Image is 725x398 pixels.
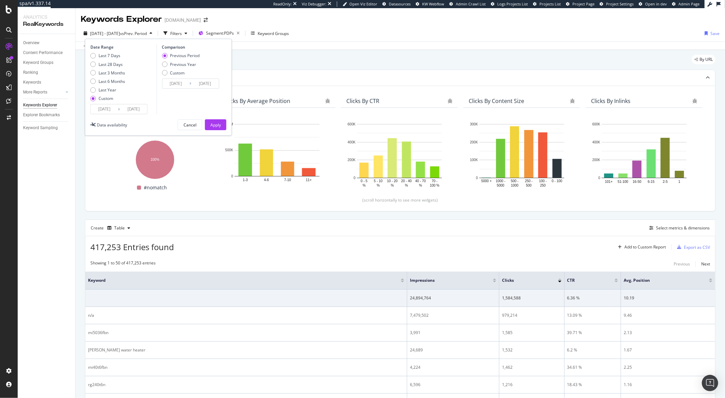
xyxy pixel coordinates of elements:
[90,96,125,101] div: Custom
[273,1,292,7] div: ReadOnly:
[606,1,634,6] span: Project Settings
[646,224,710,232] button: Select metrics & dimensions
[702,375,718,391] div: Open Intercom Messenger
[572,1,594,6] span: Project Page
[225,149,234,152] text: 500K
[353,176,356,180] text: 0
[526,184,532,187] text: 500
[23,79,70,86] a: Keywords
[566,1,594,7] a: Project Page
[348,122,356,126] text: 600K
[410,364,496,370] div: 4,224
[456,1,486,6] span: Admin Crawl List
[170,70,185,76] div: Custom
[605,180,613,184] text: 101+
[162,70,200,76] div: Custom
[88,312,404,318] div: n/a
[23,39,39,47] div: Overview
[88,382,404,388] div: rg240t6n
[105,223,133,233] button: Table
[469,121,575,188] svg: A chart.
[88,364,404,370] div: mi40t6fbn
[224,121,330,186] svg: A chart.
[624,277,699,283] span: Avg. Position
[23,102,57,109] div: Keywords Explorer
[692,55,715,64] div: legacy label
[497,1,528,6] span: Logs Projects List
[23,89,64,96] a: More Reports
[469,98,524,104] div: Clicks By Content Size
[81,14,162,25] div: Keywords Explorer
[389,1,411,6] span: Datasources
[539,1,561,6] span: Projects List
[91,223,133,233] div: Create
[23,111,70,119] a: Explorer Bookmarks
[401,179,412,183] text: 20 - 40
[90,87,125,93] div: Last Year
[410,347,496,353] div: 24,689
[639,1,667,7] a: Open in dev
[476,176,478,180] text: 0
[102,137,208,180] svg: A chart.
[248,28,292,39] button: Keyword Groups
[567,347,618,353] div: 6.2 %
[678,1,700,6] span: Admin Page
[349,1,377,6] span: Open Viz Editor
[591,121,697,188] div: A chart.
[567,295,618,301] div: 6.36 %
[567,277,605,283] span: CTR
[170,62,196,67] div: Previous Year
[23,49,63,56] div: Content Performance
[184,122,196,128] div: Cancel
[165,17,201,23] div: [DOMAIN_NAME]
[592,122,601,126] text: 600K
[346,121,452,188] svg: A chart.
[243,178,248,182] text: 1-3
[99,70,125,76] div: Last 3 Months
[645,1,667,6] span: Open in dev
[90,53,125,58] div: Last 7 Days
[90,62,125,67] div: Last 28 Days
[162,44,221,50] div: Comparison
[23,39,70,47] a: Overview
[363,184,366,187] text: %
[502,312,562,318] div: 979,214
[206,30,234,36] span: Segment: PDPs
[567,330,618,336] div: 39.71 %
[663,180,668,184] text: 2-5
[151,158,159,162] text: 100%
[701,260,710,268] button: Next
[23,124,58,132] div: Keyword Sampling
[144,184,167,192] span: #nomatch
[570,99,575,103] div: bug
[410,382,496,388] div: 6,596
[23,89,47,96] div: More Reports
[361,179,367,183] text: 0 - 5
[88,347,404,353] div: [PERSON_NAME] water heater
[674,260,690,268] button: Previous
[162,79,189,88] input: Start Date
[374,179,383,183] text: 5 - 10
[23,124,70,132] a: Keyword Sampling
[502,382,562,388] div: 1,216
[23,59,53,66] div: Keyword Groups
[410,330,496,336] div: 3,991
[678,180,680,184] text: 1
[99,53,120,58] div: Last 7 Days
[23,111,60,119] div: Explorer Bookmarks
[615,242,666,253] button: Add to Custom Report
[23,69,38,76] div: Ranking
[470,122,478,126] text: 300K
[422,1,444,6] span: KW Webflow
[533,1,561,7] a: Projects List
[387,179,398,183] text: 10 - 20
[701,261,710,267] div: Next
[114,226,125,230] div: Table
[432,179,437,183] text: 70 -
[624,347,712,353] div: 1.67
[449,1,486,7] a: Admin Crawl List
[377,184,380,187] text: %
[684,244,710,250] div: Export as CSV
